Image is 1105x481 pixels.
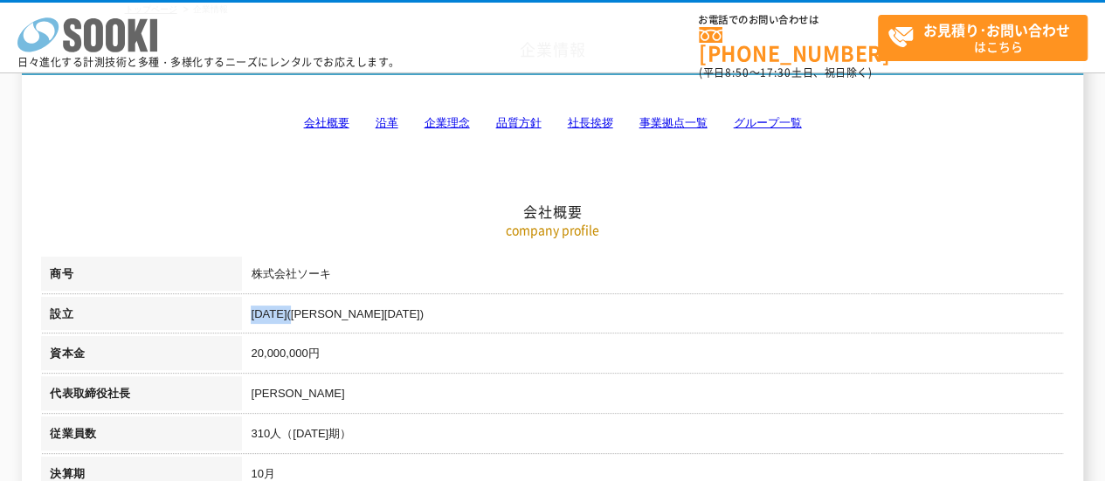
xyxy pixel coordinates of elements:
td: 20,000,000円 [242,336,1063,376]
th: 設立 [41,297,242,337]
td: 310人（[DATE]期） [242,416,1063,457]
h2: 会社概要 [41,28,1063,221]
a: 事業拠点一覧 [639,116,707,129]
a: 企業理念 [424,116,469,129]
span: 8:50 [725,65,749,80]
a: [PHONE_NUMBER] [699,27,878,63]
p: 日々進化する計測技術と多種・多様化するニーズにレンタルでお応えします。 [17,57,400,67]
td: [DATE]([PERSON_NAME][DATE]) [242,297,1063,337]
a: 会社概要 [303,116,349,129]
span: 17:30 [760,65,791,80]
p: company profile [41,221,1063,239]
a: お見積り･お問い合わせはこちら [878,15,1088,61]
th: 従業員数 [41,416,242,457]
span: (平日 ～ 土日、祝日除く) [699,65,872,80]
a: 社長挨拶 [567,116,612,129]
th: 商号 [41,257,242,297]
span: お電話でのお問い合わせは [699,15,878,25]
strong: お見積り･お問い合わせ [923,19,1070,40]
td: 株式会社ソーキ [242,257,1063,297]
th: 資本金 [41,336,242,376]
span: はこちら [887,16,1087,59]
th: 代表取締役社長 [41,376,242,416]
td: [PERSON_NAME] [242,376,1063,416]
a: グループ一覧 [733,116,801,129]
a: 沿革 [375,116,397,129]
a: 品質方針 [495,116,541,129]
